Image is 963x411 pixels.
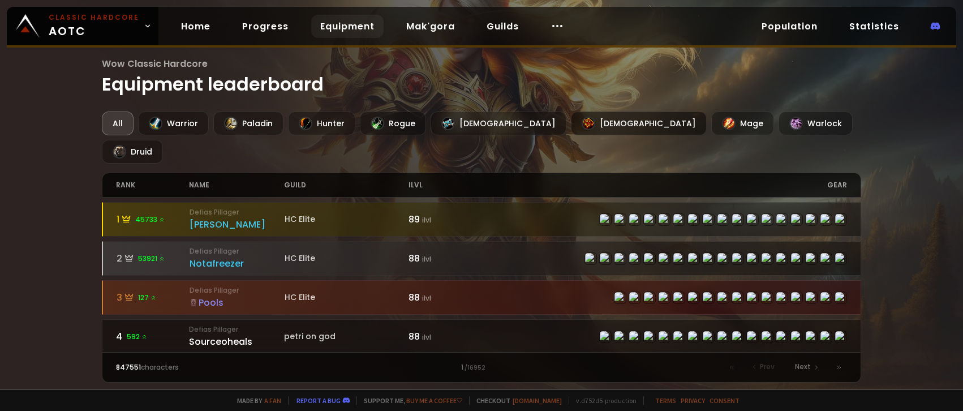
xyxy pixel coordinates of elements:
[655,396,676,405] a: Terms
[189,173,284,197] div: name
[190,256,285,271] div: Notafreezer
[409,251,481,266] div: 88
[513,396,562,405] a: [DOMAIN_NAME]
[469,396,562,405] span: Checkout
[431,112,566,135] div: [DEMOGRAPHIC_DATA]
[116,329,189,344] div: 4
[571,112,707,135] div: [DEMOGRAPHIC_DATA]
[102,112,134,135] div: All
[285,292,409,303] div: HC Elite
[102,241,861,276] a: 253921 Defias PillagerNotafreezerHC Elite88 ilvlitem-22498item-23057item-22983item-2575item-22496...
[117,290,190,305] div: 3
[478,15,528,38] a: Guilds
[681,396,705,405] a: Privacy
[117,212,190,226] div: 1
[422,215,431,225] small: ilvl
[172,15,220,38] a: Home
[102,57,861,71] span: Wow Classic Hardcore
[753,15,827,38] a: Population
[397,15,464,38] a: Mak'gora
[189,324,284,335] small: Defias Pillager
[288,112,355,135] div: Hunter
[102,57,861,98] h1: Equipment leaderboard
[102,202,861,237] a: 145733 Defias Pillager[PERSON_NAME]HC Elite89 ilvlitem-22498item-23057item-22499item-4335item-224...
[127,332,148,342] span: 592
[284,331,409,342] div: petri on god
[233,15,298,38] a: Progress
[422,293,431,303] small: ilvl
[422,254,431,264] small: ilvl
[840,15,908,38] a: Statistics
[7,7,158,45] a: Classic HardcoreAOTC
[311,15,384,38] a: Equipment
[49,12,139,23] small: Classic Hardcore
[116,362,141,372] span: 847551
[409,173,481,197] div: ilvl
[102,319,861,354] a: 4592 Defias PillagerSourceohealspetri on god88 ilvlitem-22514item-21712item-22515item-4336item-22...
[190,296,285,310] div: Pools
[795,362,811,372] span: Next
[189,335,284,349] div: Sourceoheals
[409,290,481,305] div: 88
[102,140,163,164] div: Druid
[190,217,285,232] div: [PERSON_NAME]
[138,112,209,135] div: Warrior
[406,396,462,405] a: Buy me a coffee
[284,173,409,197] div: guild
[190,285,285,296] small: Defias Pillager
[116,173,189,197] div: rank
[299,362,664,373] div: 1
[569,396,637,405] span: v. d752d5 - production
[135,215,165,225] span: 45733
[264,396,281,405] a: a fan
[138,254,165,264] span: 53921
[465,363,485,373] small: / 16952
[285,252,409,264] div: HC Elite
[760,362,775,372] span: Prev
[422,332,431,342] small: ilvl
[213,112,283,135] div: Paladin
[190,246,285,256] small: Defias Pillager
[138,293,157,303] span: 127
[49,12,139,40] span: AOTC
[779,112,853,135] div: Warlock
[190,207,285,217] small: Defias Pillager
[481,173,847,197] div: gear
[409,212,481,226] div: 89
[117,251,190,266] div: 2
[102,280,861,315] a: 3127 Defias PillagerPoolsHC Elite88 ilvlitem-22506item-22943item-22507item-22504item-22510item-22...
[285,213,409,225] div: HC Elite
[230,396,281,405] span: Made by
[356,396,462,405] span: Support me,
[409,329,481,344] div: 88
[360,112,426,135] div: Rogue
[710,396,740,405] a: Consent
[711,112,774,135] div: Mage
[116,362,299,373] div: characters
[296,396,341,405] a: Report a bug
